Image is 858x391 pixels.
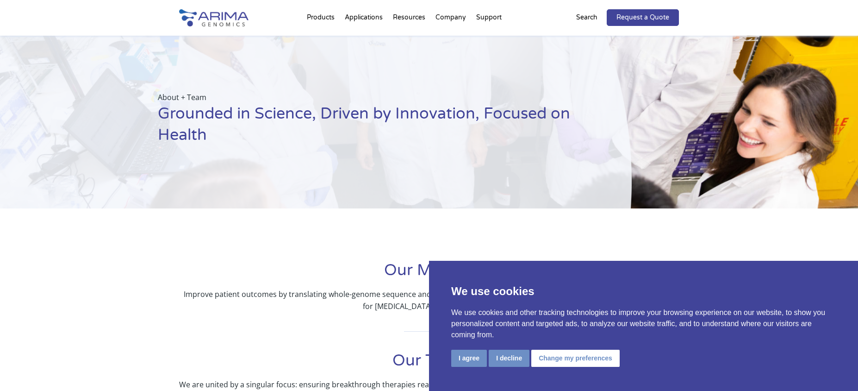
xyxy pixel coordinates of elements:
[607,9,679,26] a: Request a Quote
[576,12,597,24] p: Search
[179,9,249,26] img: Arima-Genomics-logo
[179,260,679,288] h1: Our Mission
[451,307,836,341] p: We use cookies and other tracking technologies to improve your browsing experience on our website...
[179,350,679,378] h1: Our Team
[158,91,585,103] p: About + Team
[489,350,529,367] button: I decline
[179,288,679,312] p: Improve patient outcomes by translating whole-genome sequence and structure information into the ...
[451,283,836,300] p: We use cookies
[451,350,487,367] button: I agree
[531,350,620,367] button: Change my preferences
[158,103,585,153] h1: Grounded in Science, Driven by Innovation, Focused on Health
